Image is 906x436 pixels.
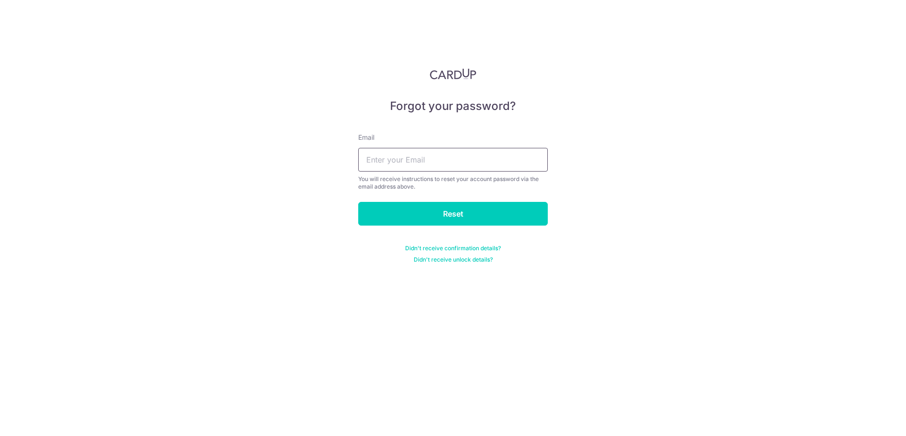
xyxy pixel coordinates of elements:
[358,99,548,114] h5: Forgot your password?
[430,68,476,80] img: CardUp Logo
[358,175,548,191] div: You will receive instructions to reset your account password via the email address above.
[358,148,548,172] input: Enter your Email
[358,202,548,226] input: Reset
[414,256,493,263] a: Didn't receive unlock details?
[405,245,501,252] a: Didn't receive confirmation details?
[358,133,374,142] label: Email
